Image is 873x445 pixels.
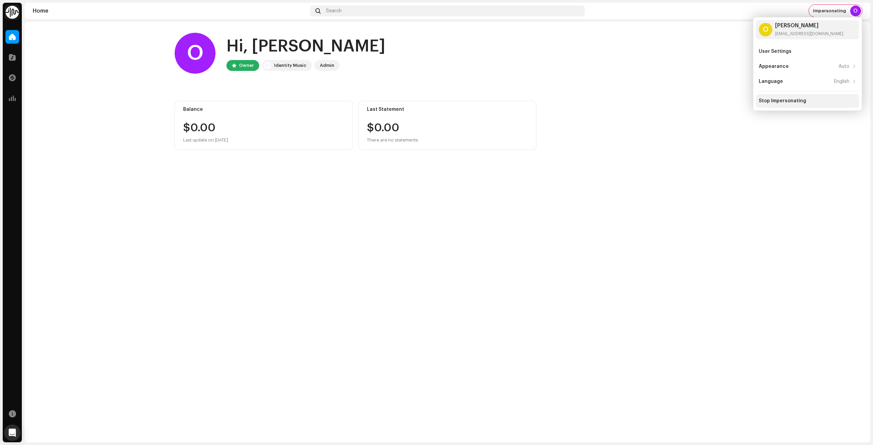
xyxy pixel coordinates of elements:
[175,33,216,74] div: O
[813,8,846,14] span: Impersonating
[226,35,385,57] div: Hi, [PERSON_NAME]
[775,31,843,36] div: [EMAIL_ADDRESS][DOMAIN_NAME]
[367,136,418,144] div: There are no statements
[183,136,344,144] div: Last update on [DATE]
[274,61,306,70] div: Identity Music
[756,45,859,58] re-m-nav-item: User Settings
[239,61,254,70] div: Owner
[756,94,859,108] re-m-nav-item: Stop Impersonating
[320,61,334,70] div: Admin
[834,79,849,84] div: English
[756,75,859,88] re-m-nav-item: Language
[4,425,20,441] div: Open Intercom Messenger
[775,23,843,28] div: [PERSON_NAME]
[263,61,271,70] img: 0f74c21f-6d1c-4dbc-9196-dbddad53419e
[759,23,772,36] div: O
[759,64,789,69] div: Appearance
[759,49,791,54] div: User Settings
[756,60,859,73] re-m-nav-item: Appearance
[759,98,806,104] div: Stop Impersonating
[367,107,528,112] div: Last Statement
[175,101,353,150] re-o-card-value: Balance
[183,107,344,112] div: Balance
[33,8,307,14] div: Home
[358,101,537,150] re-o-card-value: Last Statement
[326,8,342,14] span: Search
[5,5,19,19] img: 0f74c21f-6d1c-4dbc-9196-dbddad53419e
[759,79,783,84] div: Language
[839,64,849,69] div: Auto
[850,5,861,16] div: O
